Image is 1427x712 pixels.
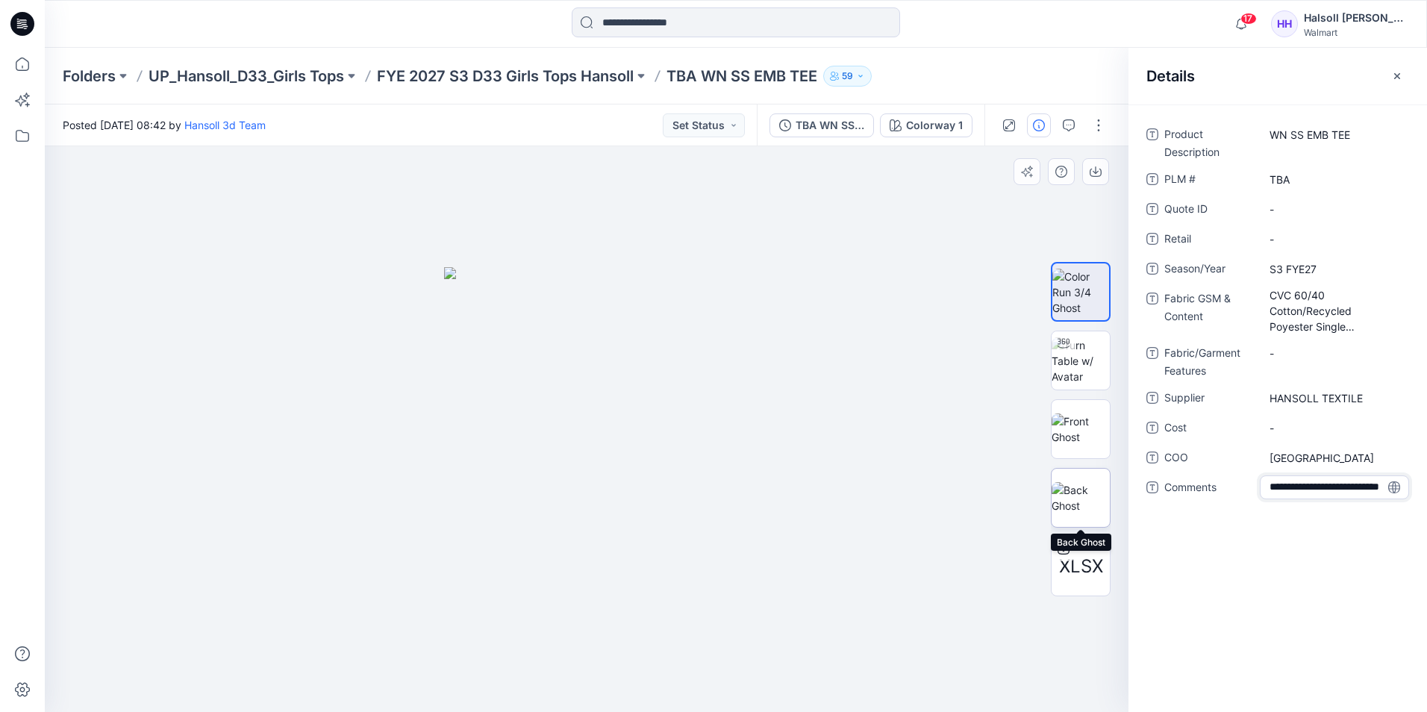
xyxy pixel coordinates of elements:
span: HANSOLL TEXTILE [1270,390,1399,406]
span: Supplier [1164,389,1254,410]
button: TBA WN SS EMB TEE_ASTM [769,113,874,137]
span: XLSX [1059,553,1103,580]
span: Product Description [1164,125,1254,161]
span: PLM # [1164,170,1254,191]
span: Cost [1164,419,1254,440]
span: Posted [DATE] 08:42 by [63,117,266,133]
a: FYE 2027 S3 D33 Girls Tops Hansoll [377,66,634,87]
span: S3 FYE27 [1270,261,1399,277]
a: Folders [63,66,116,87]
img: Front Ghost [1052,413,1110,445]
h2: Details [1146,67,1195,85]
span: - [1270,346,1399,361]
span: - [1270,202,1399,217]
div: Colorway 1 [906,117,963,134]
span: Fabric GSM & Content [1164,290,1254,335]
span: Season/Year [1164,260,1254,281]
span: COO [1164,449,1254,469]
p: 59 [842,68,853,84]
img: Turn Table w/ Avatar [1052,337,1110,384]
img: eyJhbGciOiJIUzI1NiIsImtpZCI6IjAiLCJzbHQiOiJzZXMiLCJ0eXAiOiJKV1QifQ.eyJkYXRhIjp7InR5cGUiOiJzdG9yYW... [444,267,729,712]
button: Colorway 1 [880,113,972,137]
span: Retail [1164,230,1254,251]
span: CVC 60/40 Cotton/Recycled Poyester Single Jersey 150GSM [1270,287,1399,334]
a: Hansoll 3d Team [184,119,266,131]
div: HH [1271,10,1298,37]
span: WN SS EMB TEE [1270,127,1399,143]
a: UP_Hansoll_D33_Girls Tops [149,66,344,87]
span: VIETNAM [1270,450,1399,466]
span: Comments [1164,478,1254,499]
div: Walmart [1304,27,1408,38]
span: Fabric/Garment Features [1164,344,1254,380]
span: - [1270,231,1399,247]
img: Color Run 3/4 Ghost [1052,269,1109,316]
button: 59 [823,66,872,87]
span: - [1270,420,1399,436]
button: Details [1027,113,1051,137]
img: Back Ghost [1052,482,1110,513]
p: TBA WN SS EMB TEE [666,66,817,87]
span: TBA [1270,172,1399,187]
div: Halsoll [PERSON_NAME] Girls Design Team [1304,9,1408,27]
span: 17 [1240,13,1257,25]
div: TBA WN SS EMB TEE_ASTM [796,117,864,134]
span: Quote ID [1164,200,1254,221]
